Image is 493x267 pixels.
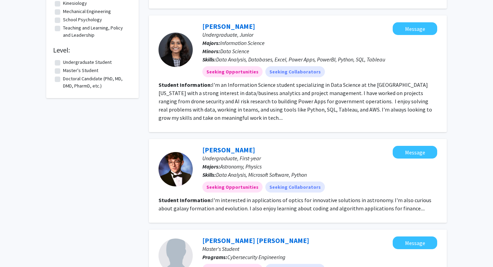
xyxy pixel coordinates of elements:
a: [PERSON_NAME] [202,146,255,154]
button: Message Paul Voelker [393,146,437,159]
label: Doctoral Candidate (PhD, MD, DMD, PharmD, etc.) [63,75,130,90]
label: Master's Student [63,67,98,74]
button: Message Kousalya Potti [393,22,437,35]
fg-read-more: I'm interested in applications of optics for innovative solutions in astronomy. I'm also curious ... [159,197,431,212]
span: Cybersecurity Engineering [227,254,286,260]
span: Astronomy, Physics [220,163,262,170]
a: [PERSON_NAME] [PERSON_NAME] [202,236,309,245]
span: Data Analysis, Microsoft Software, Python [216,171,307,178]
label: Mechanical Engineering [63,8,111,15]
fg-read-more: I'm an Information Science student specializing in Data Science at the [GEOGRAPHIC_DATA][US_STATE... [159,81,432,121]
label: Teaching and Learning, Policy and Leadership [63,24,130,39]
b: Majors: [202,39,220,46]
span: Data Science [220,48,249,55]
span: Undergraduate, Junior [202,31,253,38]
mat-chip: Seeking Collaborators [265,182,325,193]
b: Programs: [202,254,227,260]
span: Data Analysis, Databases, Excel, Power Apps, PowerBI, Python, SQL, Tableau [216,56,385,63]
label: School Psychology [63,16,102,23]
label: Undergraduate Student [63,59,112,66]
iframe: Chat [5,236,29,262]
button: Message Mohammed Emad Sultan Siddiqi [393,236,437,249]
mat-chip: Seeking Collaborators [265,66,325,77]
mat-chip: Seeking Opportunities [202,66,263,77]
b: Skills: [202,171,216,178]
mat-chip: Seeking Opportunities [202,182,263,193]
a: [PERSON_NAME] [202,22,255,31]
b: Minors: [202,48,220,55]
span: Information Science [220,39,265,46]
b: Skills: [202,56,216,63]
span: Master's Student [202,245,239,252]
b: Student Information: [159,81,212,88]
span: Undergraduate, First-year [202,155,261,162]
h2: Level: [53,46,132,54]
b: Majors: [202,163,220,170]
b: Student Information: [159,197,212,204]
